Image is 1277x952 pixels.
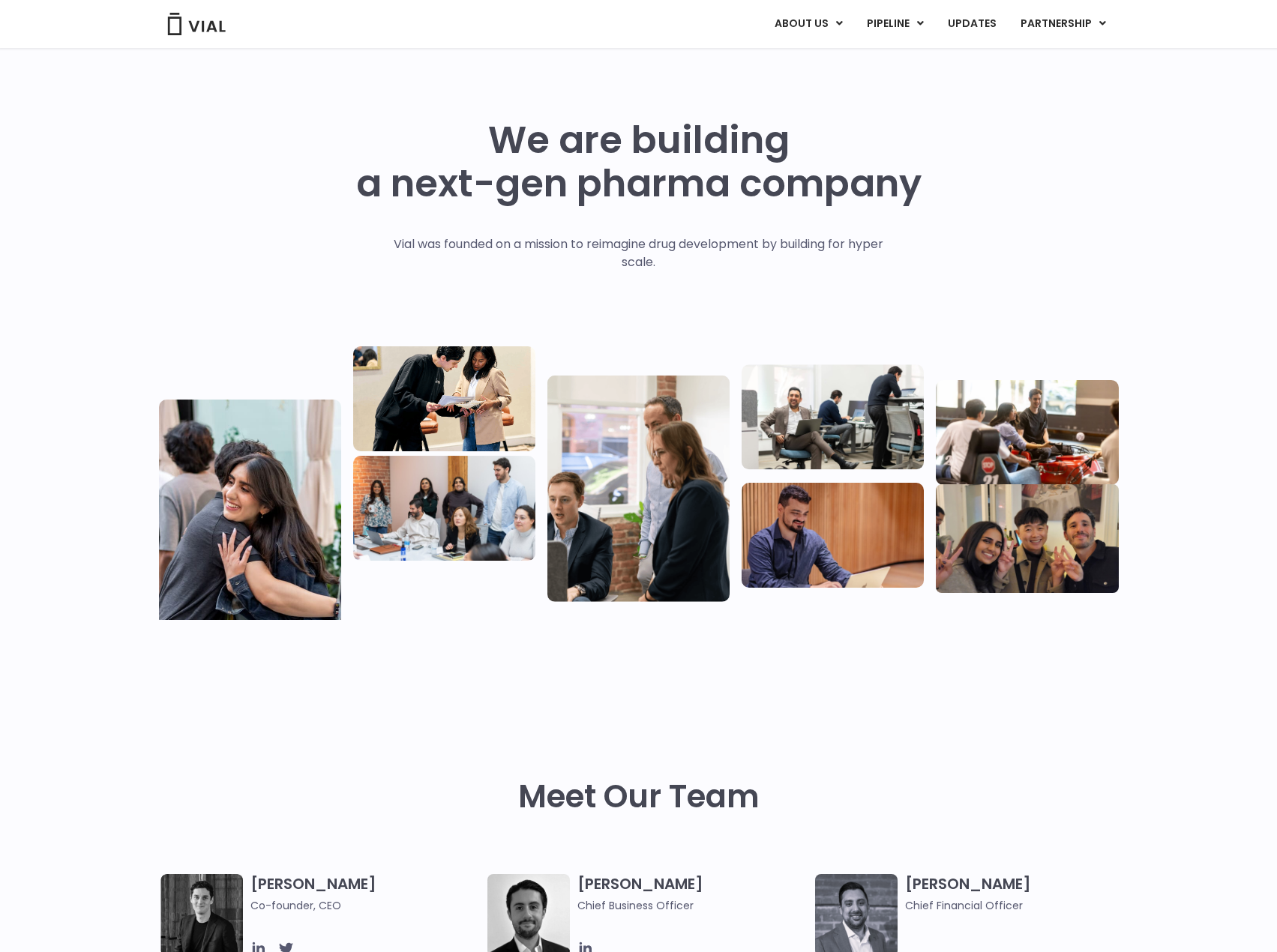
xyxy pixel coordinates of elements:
[1009,11,1118,37] a: PARTNERSHIPMenu Toggle
[936,484,1118,593] img: Group of 3 people smiling holding up the peace sign
[356,118,922,205] h1: We are building a next-gen pharma company
[936,380,1118,485] img: Group of people playing whirlyball
[166,13,226,35] img: Vial Logo
[742,364,924,469] img: Three people working in an office
[353,346,535,451] img: Two people looking at a paper talking.
[518,779,760,815] h2: Meet Our Team
[159,400,341,626] img: Vial Life
[353,456,535,561] img: Eight people standing and sitting in an office
[742,483,924,588] img: Man working at a computer
[547,375,730,601] img: Group of three people standing around a computer looking at the screen
[855,11,935,37] a: PIPELINEMenu Toggle
[250,874,481,914] h3: [PERSON_NAME]
[905,897,1135,914] span: Chief Financial Officer
[378,235,899,271] p: Vial was founded on a mission to reimagine drug development by building for hyper scale.
[905,874,1135,914] h3: [PERSON_NAME]
[763,11,854,37] a: ABOUT USMenu Toggle
[577,897,808,914] span: Chief Business Officer
[250,897,481,914] span: Co-founder, CEO
[936,11,1008,37] a: UPDATES
[577,874,808,914] h3: [PERSON_NAME]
